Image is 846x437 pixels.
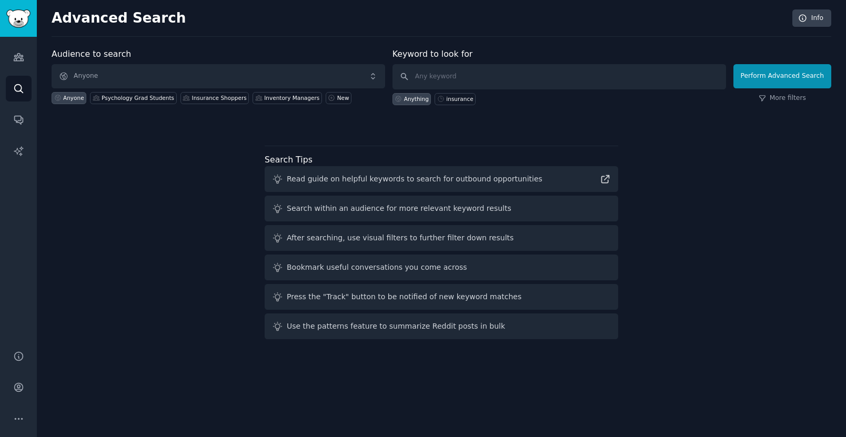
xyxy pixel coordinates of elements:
div: Press the "Track" button to be notified of new keyword matches [287,291,521,302]
label: Audience to search [52,49,131,59]
input: Any keyword [392,64,726,89]
div: Anyone [63,94,84,101]
button: Anyone [52,64,385,88]
label: Keyword to look for [392,49,473,59]
div: insurance [446,95,473,103]
div: Anything [404,95,429,103]
h2: Advanced Search [52,10,787,27]
div: Psychology Grad Students [102,94,174,101]
label: Search Tips [265,155,313,165]
div: Bookmark useful conversations you come across [287,262,467,273]
div: Use the patterns feature to summarize Reddit posts in bulk [287,321,505,332]
div: Insurance Shoppers [192,94,247,101]
a: New [326,92,351,104]
button: Perform Advanced Search [733,64,831,88]
a: More filters [759,94,806,103]
div: Search within an audience for more relevant keyword results [287,203,511,214]
a: Info [792,9,831,27]
div: Inventory Managers [264,94,319,101]
div: Read guide on helpful keywords to search for outbound opportunities [287,174,542,185]
div: After searching, use visual filters to further filter down results [287,232,513,243]
img: GummySearch logo [6,9,31,28]
div: New [337,94,349,101]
